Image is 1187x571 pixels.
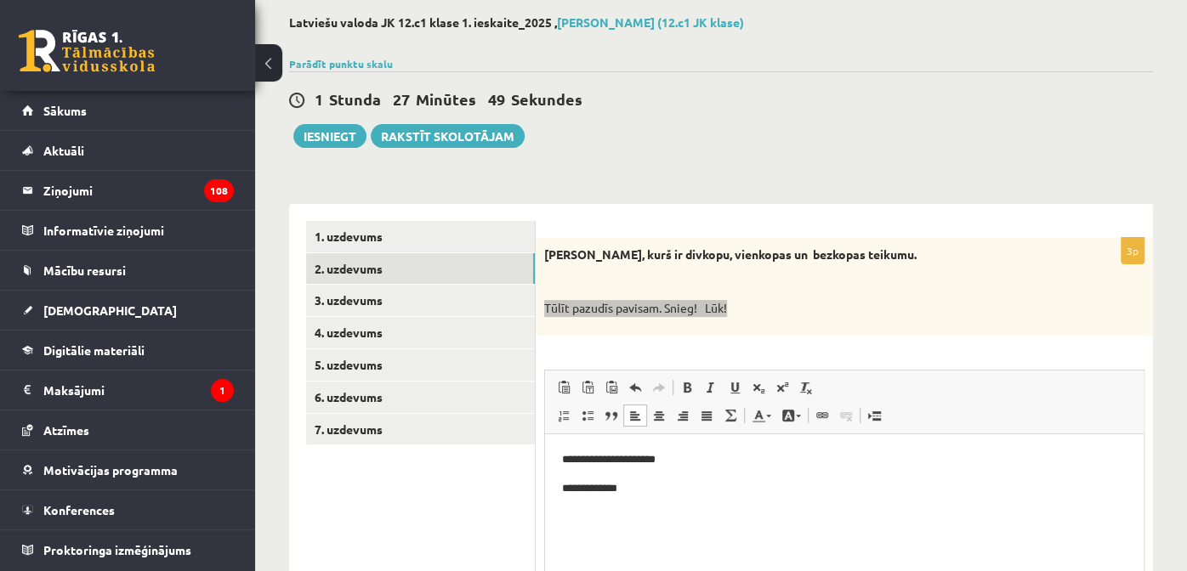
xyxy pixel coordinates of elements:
span: Atzīmes [43,422,89,438]
a: Link (Ctrl+K) [810,404,834,427]
a: Rīgas 1. Tālmācības vidusskola [19,30,155,72]
a: Motivācijas programma [22,450,234,489]
a: Maksājumi1 [22,370,234,410]
a: 6. uzdevums [306,382,535,413]
a: Block Quote [599,404,623,427]
a: Math [718,404,742,427]
span: Aktuāli [43,143,84,158]
span: Minūtes [416,89,476,109]
a: 4. uzdevums [306,317,535,348]
a: 1. uzdevums [306,221,535,252]
a: Center [647,404,671,427]
span: 49 [488,89,505,109]
span: Mācību resursi [43,263,126,278]
span: Proktoringa izmēģinājums [43,542,191,557]
span: 1 [315,89,323,109]
a: 3. uzdevums [306,285,535,316]
a: Redo (Ctrl+Y) [647,376,671,399]
a: Paste from Word [599,376,623,399]
a: Undo (Ctrl+Z) [623,376,647,399]
a: Informatīvie ziņojumi [22,211,234,250]
a: Subscript [747,376,770,399]
a: Text Color [747,404,776,427]
a: Superscript [770,376,794,399]
a: Underline (Ctrl+U) [723,376,747,399]
a: Background Color [776,404,806,427]
strong: [PERSON_NAME], kurš ir divkopu, vienkopas un bezkopas teikumu. [544,246,917,262]
a: Align Right [671,404,695,427]
a: Aktuāli [22,131,234,170]
a: Bold (Ctrl+B) [675,376,699,399]
a: [DEMOGRAPHIC_DATA] [22,291,234,330]
h2: Latviešu valoda JK 12.c1 klase 1. ieskaite_2025 , [289,15,1153,30]
i: 108 [204,179,234,202]
a: Proktoringa izmēģinājums [22,530,234,569]
a: 2. uzdevums [306,253,535,285]
a: Konferences [22,490,234,529]
a: Insert/Remove Bulleted List [576,404,599,427]
span: [DEMOGRAPHIC_DATA] [43,302,177,318]
a: Ziņojumi108 [22,171,234,210]
legend: Maksājumi [43,370,234,410]
a: Italic (Ctrl+I) [699,376,723,399]
a: Sākums [22,91,234,130]
a: Align Left [623,404,647,427]
a: Digitālie materiāli [22,331,234,370]
a: Parādīt punktu skalu [289,57,393,71]
a: [PERSON_NAME] (12.c1 JK klase) [557,14,744,30]
a: Mācību resursi [22,251,234,290]
span: Motivācijas programma [43,462,178,478]
span: Sekundes [511,89,582,109]
span: Konferences [43,502,115,517]
span: 27 [393,89,410,109]
span: Stunda [329,89,381,109]
legend: Informatīvie ziņojumi [43,211,234,250]
button: Iesniegt [293,124,366,148]
a: Unlink [834,404,858,427]
a: Justify [695,404,718,427]
span: Digitālie materiāli [43,342,145,358]
span: Sākums [43,103,87,118]
p: 3p [1121,237,1144,264]
a: 7. uzdevums [306,414,535,445]
a: Paste as plain text (Ctrl+Shift+V) [576,376,599,399]
a: Insert Page Break for Printing [862,404,886,427]
a: Insert/Remove Numbered List [552,404,576,427]
p: Tūlīt pazudīs pavisam. Snieg! Lūk! [544,300,1059,317]
a: Remove Format [794,376,818,399]
a: Paste (Ctrl+V) [552,376,576,399]
i: 1 [211,379,234,402]
a: Atzīmes [22,410,234,449]
a: Rakstīt skolotājam [371,124,525,148]
a: 5. uzdevums [306,349,535,381]
legend: Ziņojumi [43,171,234,210]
